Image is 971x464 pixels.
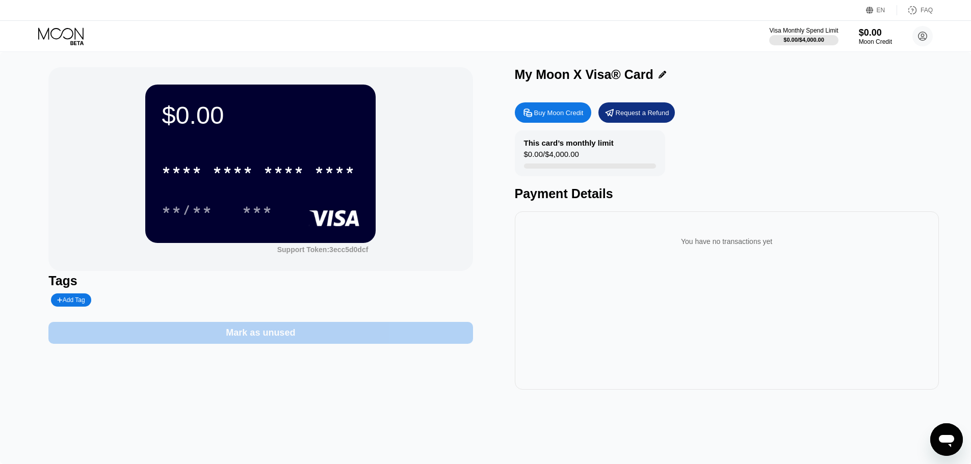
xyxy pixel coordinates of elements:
div: This card’s monthly limit [524,139,614,147]
div: $0.00 / $4,000.00 [783,37,824,43]
div: $0.00 [859,28,892,38]
div: Add Tag [57,296,85,304]
iframe: Button to launch messaging window [930,423,963,456]
div: EN [877,7,885,14]
div: Buy Moon Credit [515,102,591,123]
div: Payment Details [515,186,939,201]
div: Request a Refund [598,102,675,123]
div: EN [866,5,897,15]
div: FAQ [921,7,933,14]
div: Moon Credit [859,38,892,45]
div: Support Token: 3ecc5d0dcf [277,245,369,254]
div: Mark as unused [226,327,295,339]
div: $0.00 [162,101,359,129]
div: Visa Monthly Spend Limit [769,27,838,34]
div: Support Token:3ecc5d0dcf [277,245,369,254]
div: You have no transactions yet [523,227,931,256]
div: $0.00Moon Credit [859,28,892,45]
div: Tags [48,274,473,288]
div: Add Tag [51,293,91,307]
div: My Moon X Visa® Card [515,67,653,82]
div: $0.00 / $4,000.00 [524,150,579,163]
div: Visa Monthly Spend Limit$0.00/$4,000.00 [769,27,838,45]
div: Buy Moon Credit [534,108,584,117]
div: Mark as unused [48,312,473,344]
div: FAQ [897,5,933,15]
div: Request a Refund [616,108,669,117]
